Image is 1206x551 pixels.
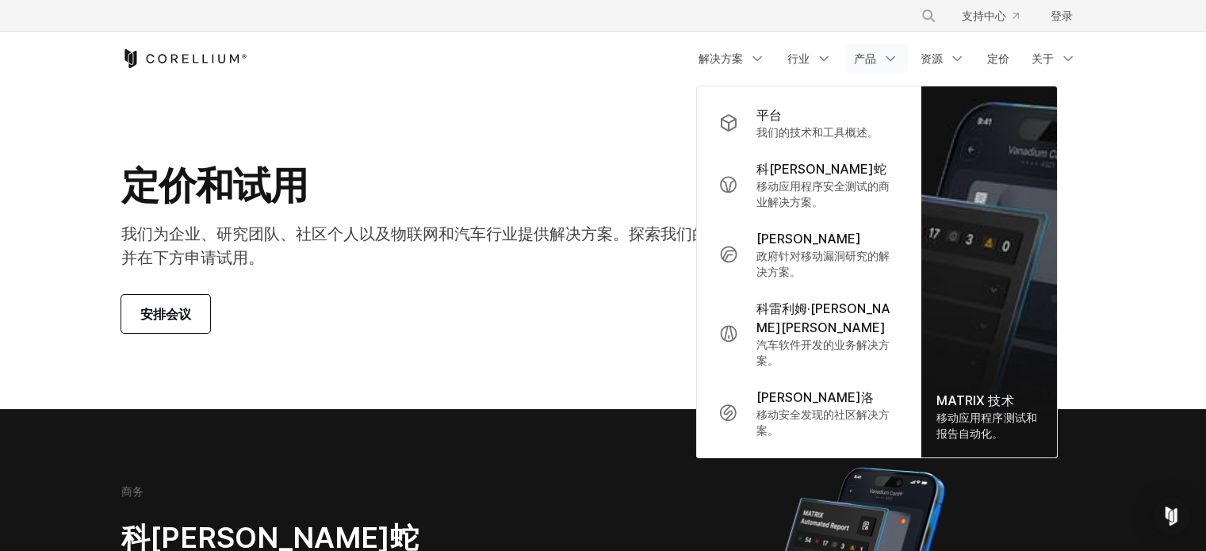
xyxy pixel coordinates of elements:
font: 资源 [921,52,943,65]
font: 登录 [1051,9,1073,22]
font: 我们的技术和工具概述。 [756,125,879,139]
font: 商务 [121,484,144,498]
font: [PERSON_NAME] [756,231,861,247]
font: 行业 [787,52,810,65]
img: Matrix_WebNav_1x [921,86,1057,457]
div: Open Intercom Messenger [1152,497,1190,535]
div: 导航菜单 [902,2,1085,30]
a: 安排会议 [121,295,210,333]
font: 定价和试用 [121,162,308,209]
a: [PERSON_NAME]洛 移动安全发现的社区解决方案。 [706,378,910,448]
font: 平台 [756,107,782,123]
font: 移动安全发现的社区解决方案。 [756,408,890,437]
font: 我们为企业、研究团队、社区个人以及物联网和汽车行业提供解决方案。探索我们的产品并在下方申请试用。 [121,224,740,267]
a: 科[PERSON_NAME]蛇 移动应用程序安全测试的商业解决方案。 [706,150,910,220]
a: [PERSON_NAME] 政府针对移动漏洞研究的解决方案。 [706,220,910,289]
div: 导航菜单 [689,44,1085,73]
a: 科雷利姆·[PERSON_NAME][PERSON_NAME] 汽车软件开发的业务解决方案。 [706,289,910,378]
font: 安排会议 [140,306,191,322]
font: 汽车软件开发的业务解决方案。 [756,338,890,367]
font: 产品 [854,52,876,65]
a: 科雷利姆之家 [121,49,247,68]
font: 移动应用程序安全测试的商业解决方案。 [756,179,890,209]
font: 科[PERSON_NAME]蛇 [756,161,886,177]
a: 平台 我们的技术和工具概述。 [706,96,910,150]
font: [PERSON_NAME]洛 [756,389,874,405]
a: MATRIX 技术 移动应用程序测试和报告自动化。 [921,86,1057,457]
font: MATRIX 技术 [936,392,1013,408]
font: 定价 [987,52,1009,65]
font: 解决方案 [699,52,743,65]
font: 移动应用程序测试和报告自动化。 [936,411,1036,440]
font: 支持中心 [962,9,1006,22]
font: 科雷利姆·[PERSON_NAME][PERSON_NAME] [756,300,890,335]
font: 关于 [1032,52,1054,65]
button: 搜索 [914,2,943,30]
font: 政府针对移动漏洞研究的解决方案。 [756,249,890,278]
